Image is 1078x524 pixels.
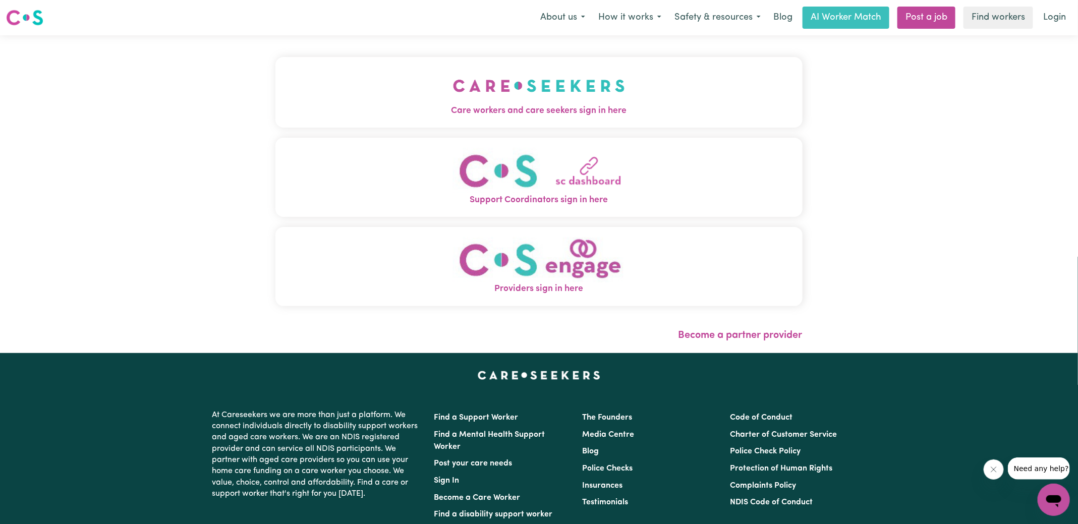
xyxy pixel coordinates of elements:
a: Become a partner provider [678,330,803,340]
a: Find workers [963,7,1033,29]
a: Protection of Human Rights [730,464,832,473]
span: Providers sign in here [275,282,803,296]
button: How it works [592,7,668,28]
a: Login [1037,7,1072,29]
span: Support Coordinators sign in here [275,194,803,207]
a: NDIS Code of Conduct [730,498,813,506]
a: The Founders [582,414,632,422]
a: Complaints Policy [730,482,796,490]
button: Providers sign in here [275,227,803,306]
a: Charter of Customer Service [730,431,837,439]
a: Insurances [582,482,622,490]
a: Post your care needs [434,459,513,468]
a: Police Checks [582,464,633,473]
span: Care workers and care seekers sign in here [275,104,803,118]
a: AI Worker Match [803,7,889,29]
a: Find a Mental Health Support Worker [434,431,545,451]
button: Support Coordinators sign in here [275,138,803,217]
a: Blog [582,447,599,455]
a: Post a job [897,7,955,29]
iframe: Message from company [1008,457,1070,480]
button: Care workers and care seekers sign in here [275,57,803,128]
a: Blog [767,7,799,29]
a: Testimonials [582,498,628,506]
a: Police Check Policy [730,447,801,455]
a: Code of Conduct [730,414,792,422]
a: Find a disability support worker [434,510,553,518]
a: Sign In [434,477,460,485]
a: Media Centre [582,431,634,439]
img: Careseekers logo [6,9,43,27]
a: Become a Care Worker [434,494,521,502]
a: Careseekers home page [478,371,600,379]
a: Careseekers logo [6,6,43,29]
button: About us [534,7,592,28]
iframe: Button to launch messaging window [1038,484,1070,516]
p: At Careseekers we are more than just a platform. We connect individuals directly to disability su... [212,405,422,504]
button: Safety & resources [668,7,767,28]
a: Find a Support Worker [434,414,519,422]
iframe: Close message [984,459,1004,480]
